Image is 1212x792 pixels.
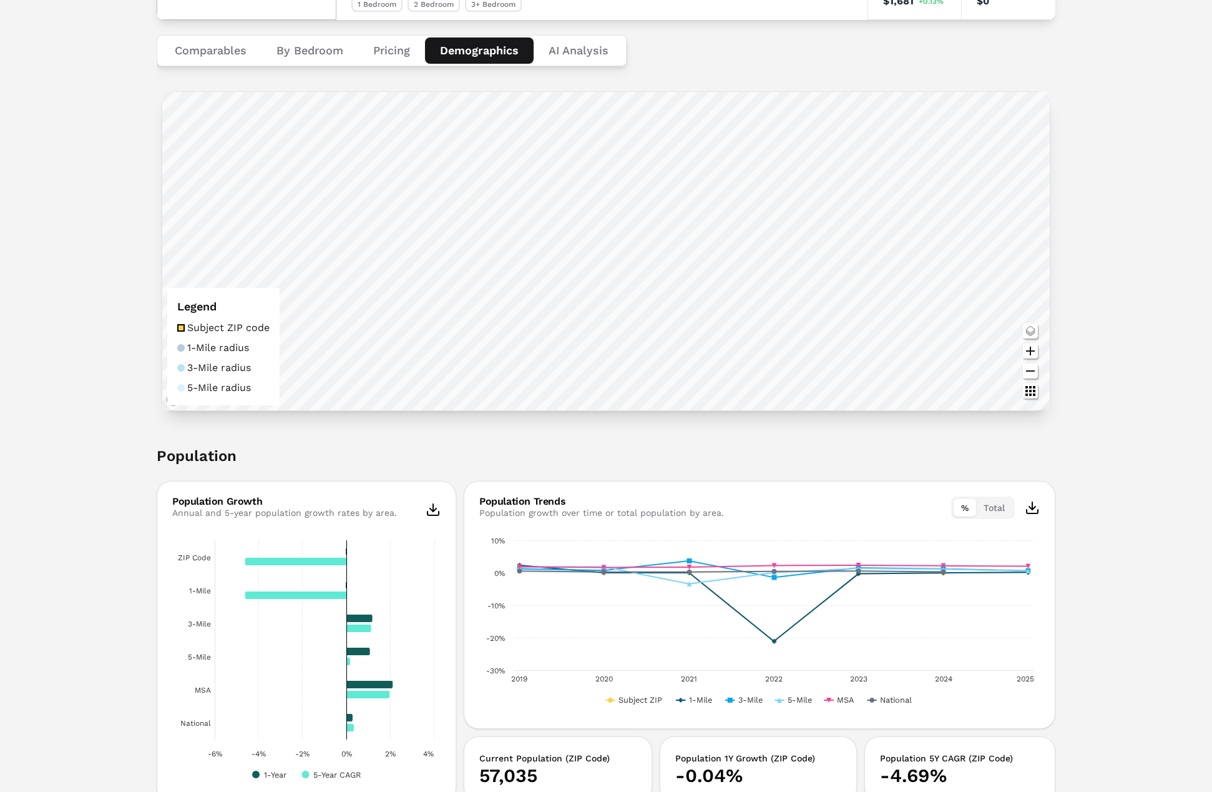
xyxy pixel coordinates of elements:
[177,340,270,355] li: 1-Mile radius
[941,563,946,568] path: 2024, 0.0215. MSA.
[517,558,1031,580] g: 3-Mile, line 3 of 6 with 7 data points.
[479,534,1040,709] svg: Interactive chart
[534,37,623,64] button: AI Analysis
[511,675,527,683] text: 2019
[347,691,390,699] path: MSA, 0.020063. 5-Year CAGR.
[479,534,1040,709] div: Chart. Highcharts interactive chart.
[491,537,505,545] text: 10%
[177,380,270,395] li: 5-Mile radius
[788,695,812,705] text: 5-Mile
[157,446,1055,481] h2: Population
[245,558,389,732] g: 5-Year CAGR, bar series 2 of 2 with 6 bars.
[172,507,397,519] div: Annual and 5-year population growth rates by area.
[681,675,697,683] text: 2021
[479,752,637,765] h3: Current Population (ZIP Code)
[687,582,692,587] path: 2021, -0.0343. 5-Mile.
[675,765,842,787] p: -0.04%
[245,592,346,600] path: 1-Mile, -0.046882. 5-Year CAGR.
[1023,364,1038,379] button: Zoom out map button
[195,686,211,695] text: MSA
[880,752,1040,765] h3: Population 5Y CAGR (ZIP Code)
[687,565,692,570] path: 2021, 0.0171. MSA.
[347,714,353,722] path: National, 0.0028. 1-Year.
[837,695,854,705] text: MSA
[850,675,867,683] text: 2023
[772,569,777,574] path: 2022, 0.0043. National.
[687,570,692,575] path: 2021, 0.0025. National.
[856,568,861,573] path: 2023, 0.0052. National.
[180,719,211,728] text: National
[935,675,952,683] text: 2024
[188,653,211,661] text: 5-Mile
[385,750,396,758] text: 2%
[1026,564,1031,569] path: 2025, 0.02. MSA.
[295,750,310,758] text: -2%
[738,695,763,705] text: 3-Mile
[687,558,692,563] path: 2021, 0.0367. 3-Mile.
[976,499,1012,517] button: Total
[517,568,522,573] path: 2019, 0.0051. National.
[1023,344,1038,359] button: Zoom in map button
[347,615,373,623] path: 3-Mile, 0.0119. 1-Year.
[177,298,270,315] h3: Legend
[1023,324,1038,339] button: Change style map button
[166,392,221,407] a: Mapbox logo
[689,695,712,705] text: 1-Mile
[347,625,372,633] path: 3-Mile, 0.011322. 5-Year CAGR.
[160,37,261,64] button: Comparables
[423,750,434,758] text: 4%
[313,770,361,780] text: 5-Year CAGR
[189,587,211,595] text: 1-Mile
[347,648,371,656] path: 5-Mile, 0.011. 1-Year.
[595,675,613,683] text: 2020
[208,750,222,758] text: -6%
[261,37,358,64] button: By Bedroom
[425,37,534,64] button: Demographics
[880,695,912,705] text: National
[941,570,946,575] path: 2024, 0.0028. National.
[252,750,266,758] text: -4%
[264,770,286,780] text: 1-Year
[479,765,637,787] p: 57,035
[347,658,351,666] path: 5-Mile, 0.001654. 5-Year CAGR.
[178,553,211,562] text: ZIP Code
[487,601,505,610] text: -10%
[479,497,724,507] div: Population Trends
[252,583,287,592] button: Show 1-Year
[772,639,777,644] path: 2022, -0.211. 1-Mile.
[162,92,1050,410] canvas: Map
[486,634,505,643] text: -20%
[479,507,724,519] div: Population growth over time or total population by area.
[618,695,662,705] text: Subject ZIP
[602,570,607,575] path: 2020, 0.0022. National.
[880,765,1040,787] p: -4.69%
[341,750,352,758] text: 0%
[188,620,211,628] text: 3-Mile
[486,666,505,675] text: -30%
[177,360,270,375] li: 3-Mile radius
[301,583,362,592] button: Show 5-Year CAGR
[177,320,270,335] li: Subject ZIP code
[954,499,976,517] button: %
[772,575,777,580] path: 2022, -0.0142. 3-Mile.
[494,569,505,578] text: 0%
[1023,384,1038,398] button: Other options map button
[765,675,783,683] text: 2022
[346,582,347,590] path: 1-Mile, -0.0004. 1-Year.
[172,534,441,784] div: Chart. Highcharts interactive chart.
[172,497,397,507] div: Population Growth
[1017,675,1034,683] text: 2025
[245,558,346,566] path: ZIP Code, -0.046882. 5-Year CAGR.
[172,534,441,784] svg: Interactive chart
[675,752,842,765] h3: Population 1Y Growth (ZIP Code)
[346,548,347,556] path: ZIP Code, -0.0004. 1-Year.
[347,724,354,732] path: National, 0.003393. 5-Year CAGR.
[347,681,393,689] path: MSA, 0.0215. 1-Year.
[358,37,425,64] button: Pricing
